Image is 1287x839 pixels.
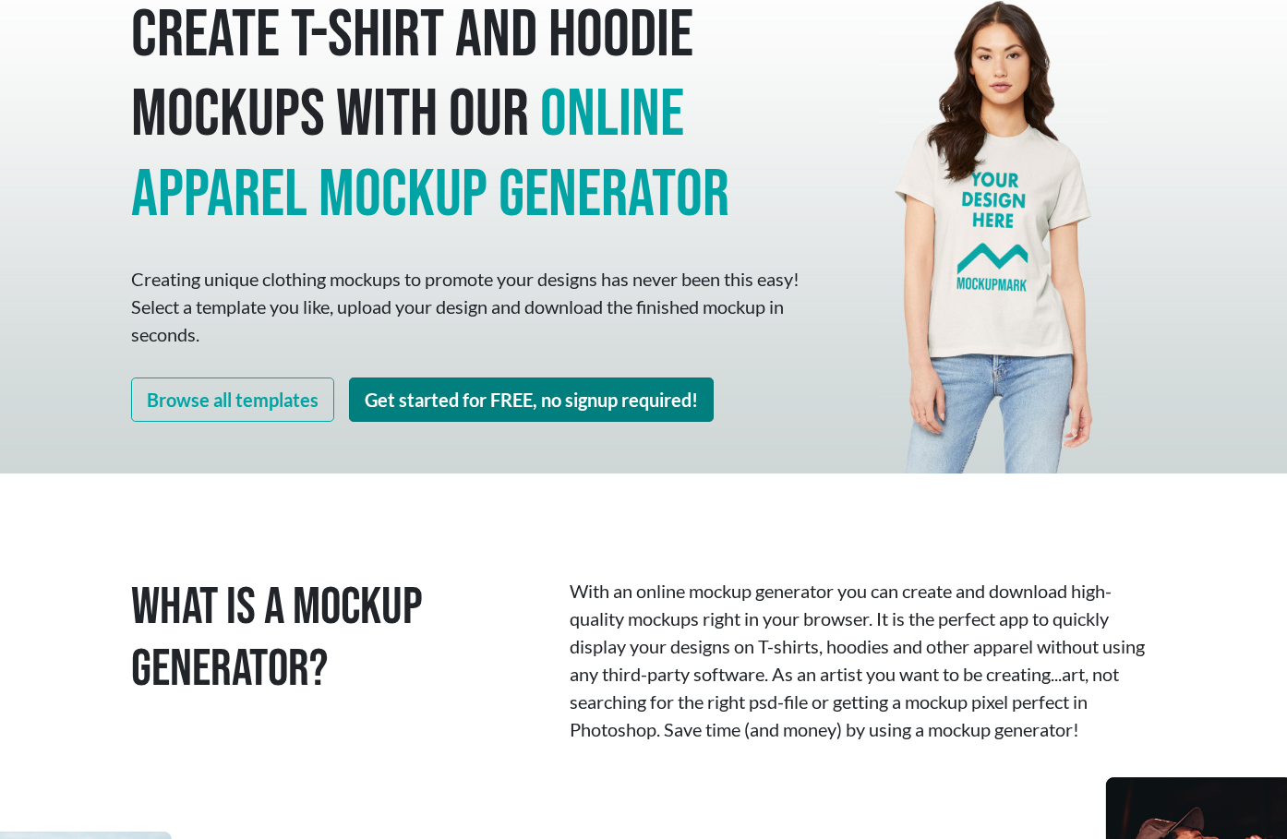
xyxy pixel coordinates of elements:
[349,378,714,422] a: Get started for FREE, no signup required!
[131,577,542,701] h1: What is a Mockup Generator?
[131,75,729,234] span: online apparel mockup generator
[131,378,334,422] a: Browse all templates
[570,577,1156,743] p: With an online mockup generator you can create and download high-quality mockups right in your br...
[131,265,805,348] p: Creating unique clothing mockups to promote your designs has never been this easy! Select a templ...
